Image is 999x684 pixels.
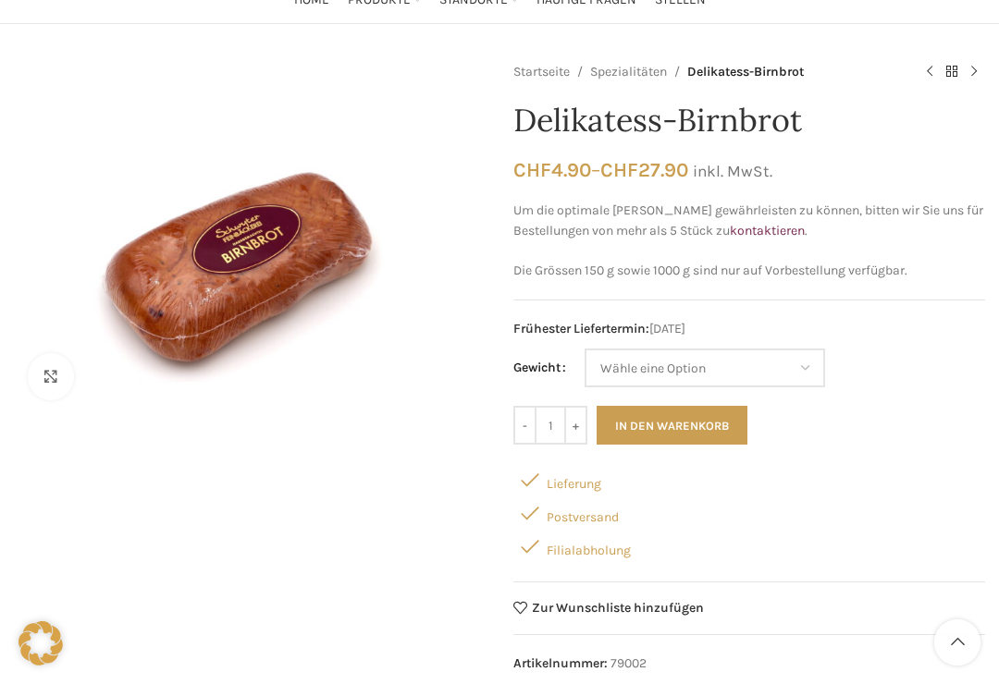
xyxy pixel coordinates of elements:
[513,62,570,82] a: Startseite
[513,201,985,242] p: Um die optimale [PERSON_NAME] gewährleisten zu können, bitten wir Sie uns für Bestellungen von me...
[513,601,704,615] a: Zur Wunschliste hinzufügen
[513,463,985,496] div: Lieferung
[693,162,772,180] small: inkl. MwSt.
[513,321,649,336] span: Frühester Liefertermin:
[513,61,900,83] nav: Breadcrumb
[513,406,536,445] input: -
[536,406,564,445] input: Produktmenge
[532,602,704,615] span: Zur Wunschliste hinzufügen
[600,158,638,181] span: CHF
[513,261,985,281] p: Die Grössen 150 g sowie 1000 g sind nur auf Vorbestellung verfügbar.
[9,61,490,414] div: 1 / 1
[513,158,985,182] p: –
[513,102,985,140] h1: Delikatess-Birnbrot
[687,62,804,82] span: Delikatess-Birnbrot
[934,619,980,666] a: Scroll to top button
[597,406,747,445] button: In den Warenkorb
[513,655,608,671] span: Artikelnummer:
[564,406,587,445] input: +
[600,158,688,181] bdi: 27.90
[513,530,985,563] div: Filialabholung
[730,223,805,238] a: kontaktieren
[590,62,667,82] a: Spezialitäten
[513,319,985,339] span: [DATE]
[513,496,985,530] div: Postversand
[963,61,985,83] a: Next product
[610,655,647,671] span: 79002
[513,158,591,181] bdi: 4.90
[919,61,941,83] a: Previous product
[513,158,551,181] span: CHF
[513,358,566,378] label: Gewicht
